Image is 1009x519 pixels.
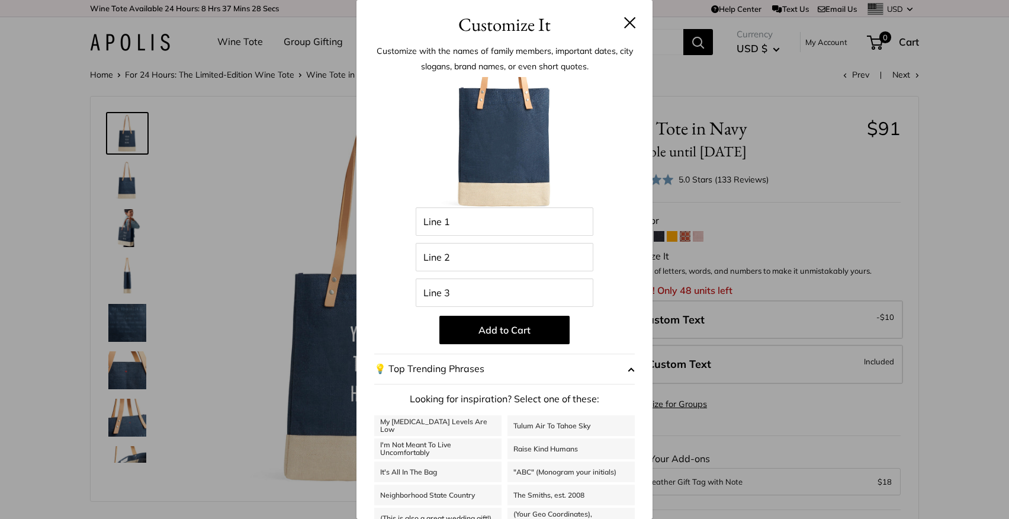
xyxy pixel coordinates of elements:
a: Neighborhood State Country [374,485,502,505]
button: Add to Cart [439,316,570,344]
a: The Smiths, est. 2008 [507,485,635,505]
a: Tulum Air To Tahoe Sky [507,415,635,436]
a: It's All In The Bag [374,462,502,482]
a: "ABC" (Monogram your initials) [507,462,635,482]
a: I'm Not Meant To Live Uncomfortably [374,438,502,459]
a: My [MEDICAL_DATA] Levels Are Low [374,415,502,436]
button: 💡 Top Trending Phrases [374,354,635,385]
h3: Customize It [374,11,635,39]
img: Apolis_Wine-Week_Navy_customizer_600x_a75ac320-b642-4322-9531-8d254c04ab88.jpg [439,77,570,207]
p: Customize with the names of family members, important dates, city slogans, brand names, or even s... [374,43,635,74]
a: Raise Kind Humans [507,438,635,459]
p: Looking for inspiration? Select one of these: [374,390,635,408]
